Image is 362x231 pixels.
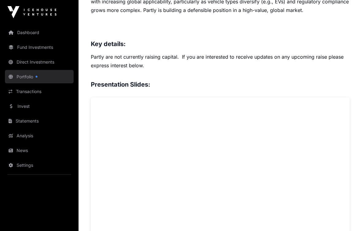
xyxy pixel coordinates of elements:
[91,39,350,49] h3: Key details:
[5,129,74,143] a: Analysis
[5,26,74,39] a: Dashboard
[5,85,74,98] a: Transactions
[7,6,56,18] img: Icehouse Ventures Logo
[5,144,74,157] a: News
[5,70,74,84] a: Portfolio
[91,80,350,90] h3: Presentation Slides:
[5,159,74,172] a: Settings
[5,114,74,128] a: Statements
[5,100,74,113] a: Invest
[91,53,350,70] p: Partly are not currently raising capital. If you are interested to receive updates on any upcomin...
[5,41,74,54] a: Fund Investments
[5,55,74,69] a: Direct Investments
[331,202,362,231] iframe: Chat Widget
